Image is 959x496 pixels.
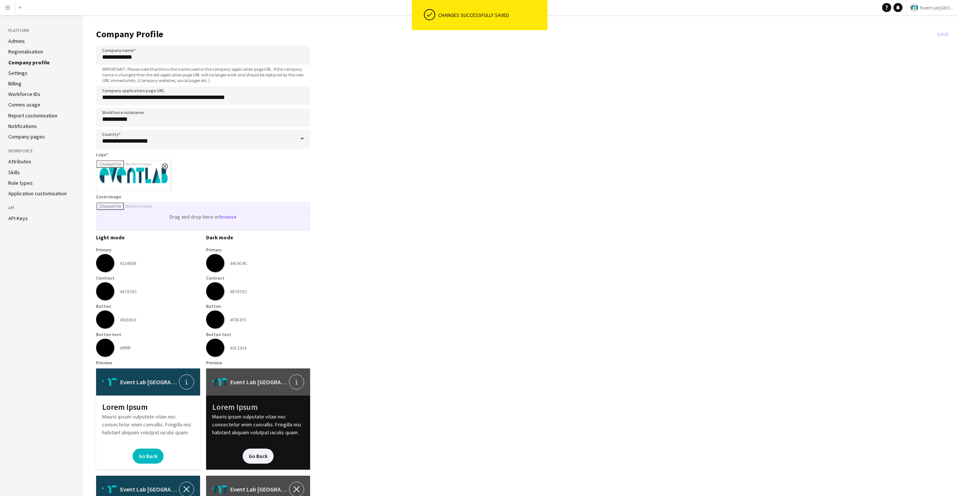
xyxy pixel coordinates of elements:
div: #ECECEC [120,289,137,294]
a: Application customisation [8,190,67,197]
div: #F0F2F5 [230,317,246,323]
span: IMPORTANT: Please note that this is the name used in the company application page URL. If the com... [96,66,310,83]
button: Go Back [133,449,164,464]
span: Event Lab [GEOGRAPHIC_DATA] [120,485,179,494]
div: #02b9c0 [120,317,136,323]
div: #4C4C4C [230,260,247,266]
a: Settings [8,70,28,76]
h3: Workforce [8,148,75,154]
span: Event Lab [GEOGRAPHIC_DATA] [230,485,289,494]
a: Workforce IDs [8,91,40,97]
a: Billing [8,80,21,87]
img: Logo [910,3,919,12]
a: Company profile [8,59,50,66]
a: Attributes [8,158,31,165]
img: thumb-aa847b46-d1b4-4a90-9cbb-983ecb8e1c7b..png [102,374,117,389]
h3: API [8,204,75,211]
a: Skills [8,169,20,176]
img: thumb-aa847b46-d1b4-4a90-9cbb-983ecb8e1c7b..png [212,374,227,389]
div: Lorem Ipsum [212,402,304,413]
a: Report customisation [8,112,57,119]
h3: Dark mode [206,234,310,241]
a: Notifications [8,123,37,129]
a: Regionalisation [8,48,43,55]
div: #ECECEC [230,289,247,294]
div: #ffffff [120,345,130,351]
a: API Keys [8,215,28,222]
h1: Company Profile [96,29,934,40]
div: #0C1014 [230,345,246,351]
span: Event Lab [GEOGRAPHIC_DATA] [920,5,956,11]
span: Event Lab [GEOGRAPHIC_DATA] [120,377,179,386]
a: Admins [8,38,25,44]
div: Mauris ipsum vulputate vitae nec consectetur enim convallis. Fringilla nisi habitant aliquam volu... [206,396,310,470]
div: Changes successfully saved [438,12,545,18]
a: Company pages [8,133,45,140]
span: Event Lab [GEOGRAPHIC_DATA] [230,377,289,386]
a: Role types [8,180,33,186]
div: Mauris ipsum vulputate vitae nec consectetur enim convallis. Fringilla nisi habitant aliquam volu... [96,396,200,470]
a: Comms usage [8,101,40,108]
h3: Platform [8,27,75,34]
div: Lorem Ipsum [102,402,194,413]
button: Go Back [243,449,274,464]
div: #134558 [120,260,136,266]
h3: Light mode [96,234,200,241]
